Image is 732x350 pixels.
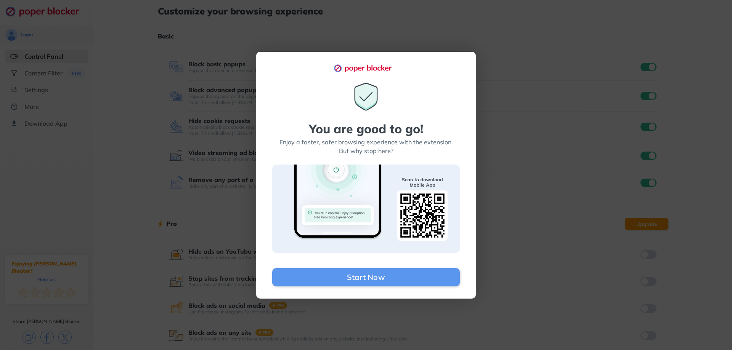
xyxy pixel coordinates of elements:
img: logo [334,64,398,72]
img: You are good to go icon [351,82,381,112]
button: Start Now [272,268,460,286]
div: Enjoy a faster, safer browsing experience with the extension. [279,138,453,147]
img: Scan to download banner [272,165,460,253]
div: But why stop here? [339,147,393,155]
div: You are good to go! [309,123,423,135]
